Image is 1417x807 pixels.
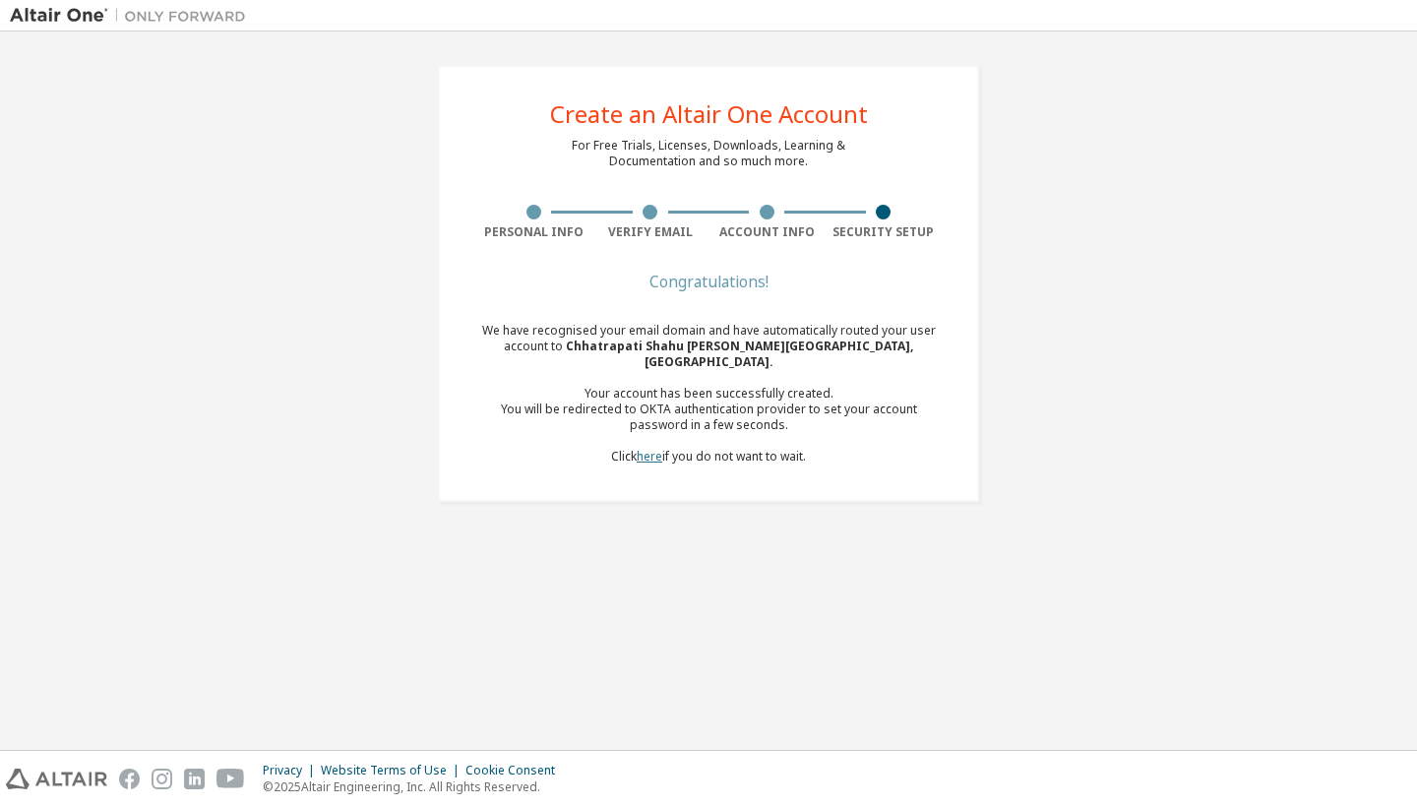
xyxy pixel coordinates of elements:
[152,769,172,789] img: instagram.svg
[826,224,943,240] div: Security Setup
[475,402,942,433] div: You will be redirected to OKTA authentication provider to set your account password in a few seco...
[572,138,845,169] div: For Free Trials, Licenses, Downloads, Learning & Documentation and so much more.
[119,769,140,789] img: facebook.svg
[321,763,465,778] div: Website Terms of Use
[184,769,205,789] img: linkedin.svg
[550,102,868,126] div: Create an Altair One Account
[263,778,567,795] p: © 2025 Altair Engineering, Inc. All Rights Reserved.
[6,769,107,789] img: altair_logo.svg
[566,338,913,370] span: Chhatrapati Shahu [PERSON_NAME][GEOGRAPHIC_DATA], [GEOGRAPHIC_DATA] .
[475,224,592,240] div: Personal Info
[263,763,321,778] div: Privacy
[10,6,256,26] img: Altair One
[465,763,567,778] div: Cookie Consent
[637,448,662,465] a: here
[475,276,942,287] div: Congratulations!
[216,769,245,789] img: youtube.svg
[592,224,709,240] div: Verify Email
[475,386,942,402] div: Your account has been successfully created.
[475,323,942,465] div: We have recognised your email domain and have automatically routed your user account to Click if ...
[708,224,826,240] div: Account Info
